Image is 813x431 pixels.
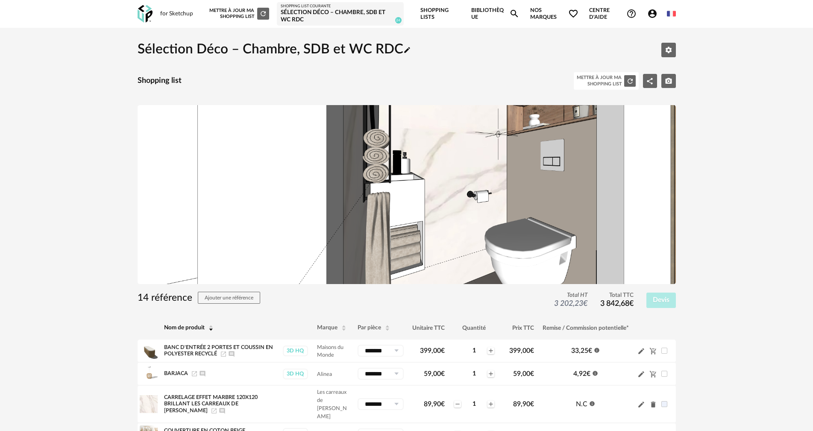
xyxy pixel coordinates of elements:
span: Editer les paramètres [665,46,672,53]
button: Editer les paramètres [661,43,676,57]
div: Sélectionner un groupe [358,345,404,357]
span: Devis [653,296,669,303]
div: 1 [462,347,487,355]
span: Information icon [592,369,598,376]
a: Launch icon [211,408,217,413]
h3: 14 référence [138,292,261,304]
div: 3D HQ [283,369,308,379]
span: Nom de produit [164,325,205,331]
img: fr [667,9,675,18]
span: Account Circle icon [647,9,661,19]
span: BARJACA [164,371,188,376]
span: Par pièce [358,325,381,331]
span: € [629,300,634,308]
div: for Sketchup [160,10,193,18]
span: Marque [317,325,338,331]
img: Product pack shot [140,395,158,413]
span: Refresh icon [259,11,267,16]
th: Remise / Commission potentielle* [538,317,633,340]
h2: Sélection Déco – Chambre, SDB et WC RDC [138,41,411,59]
a: 3D HQ [282,346,308,356]
button: Refresh icon [624,75,635,86]
span: 399,00 [420,347,445,354]
span: Ajouter un commentaire [199,371,206,376]
span: Plus icon [487,347,494,354]
span: Alinea [317,372,332,377]
span: 3 842,68 [600,300,634,308]
span: 89,90 [424,401,445,408]
span: Ajouter une référence [205,295,253,300]
span: Information icon [589,400,595,407]
a: Shopping List courante Sélection Déco – Chambre, SDB et WC RDC 24 [281,4,400,24]
div: 1 [462,370,487,378]
div: Sélectionner un groupe [358,368,404,380]
span: 3 202,23 [554,300,587,308]
span: € [441,370,445,377]
div: Shopping List courante [281,4,400,9]
a: Launch icon [220,351,227,356]
span: 59,00 [513,370,534,377]
span: Camera icon [665,77,672,84]
div: 1 [462,400,487,408]
span: 24 [395,17,402,23]
span: Refresh icon [626,78,634,83]
span: Banc d'entrée 2 portes et coussin en polyester recyclé [164,345,273,357]
img: Product pack shot [140,342,158,360]
span: Cart Minus icon [649,370,657,377]
span: € [583,300,587,308]
span: Ajouter un commentaire [219,408,226,413]
span: Total TTC [600,292,634,299]
button: Devis [646,293,676,308]
span: Pencil icon [637,347,645,355]
div: 3D HQ [283,346,308,356]
span: Pencil icon [637,370,645,378]
span: Total HT [554,292,587,299]
span: € [587,370,590,377]
span: 399,00 [509,347,534,354]
span: Minus icon [454,401,461,408]
span: N.C [576,401,587,408]
div: Sélectionner un groupe [358,398,404,410]
span: € [441,347,445,354]
span: Carrelage Effet Marbre 120x120 brillant Les carreaux de [PERSON_NAME] [164,395,258,413]
span: Maisons du Monde [317,345,343,358]
span: Share Variant icon [646,77,654,84]
span: 59,00 [424,370,445,377]
span: 89,90 [513,401,534,408]
span: Account Circle icon [647,9,657,19]
span: Heart Outline icon [568,9,578,19]
span: Cart Minus icon [649,347,657,354]
div: Sélection Déco – Chambre, SDB et WC RDC [281,9,400,24]
a: Launch icon [191,371,198,376]
span: Pencil icon [403,43,411,56]
span: Delete icon [649,400,657,408]
span: Magnify icon [509,9,519,19]
span: € [588,347,592,354]
span: Les carreaux de [PERSON_NAME] [317,390,347,419]
h4: Shopping list [138,76,182,86]
span: 33,25 [571,347,592,354]
img: OXP [138,5,153,23]
span: € [530,401,534,408]
span: Centre d'aideHelp Circle Outline icon [589,7,637,21]
button: Camera icon [661,74,676,88]
button: Ajouter une référence [198,292,260,304]
th: Prix TTC [499,317,538,340]
span: Help Circle Outline icon [626,9,637,19]
div: Mettre à jour ma Shopping List [208,8,269,20]
img: Snapshot [138,105,676,284]
span: Information icon [594,346,600,353]
img: Product pack shot [140,365,158,383]
span: € [441,401,445,408]
a: 3D HQ [282,369,308,379]
button: Share Variant icon [643,74,657,88]
span: Plus icon [487,401,494,408]
span: € [530,370,534,377]
div: Mettre à jour ma Shopping List [577,75,622,87]
span: Ajouter un commentaire [228,351,235,356]
th: Quantité [449,317,499,340]
span: Pencil icon [637,400,645,408]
